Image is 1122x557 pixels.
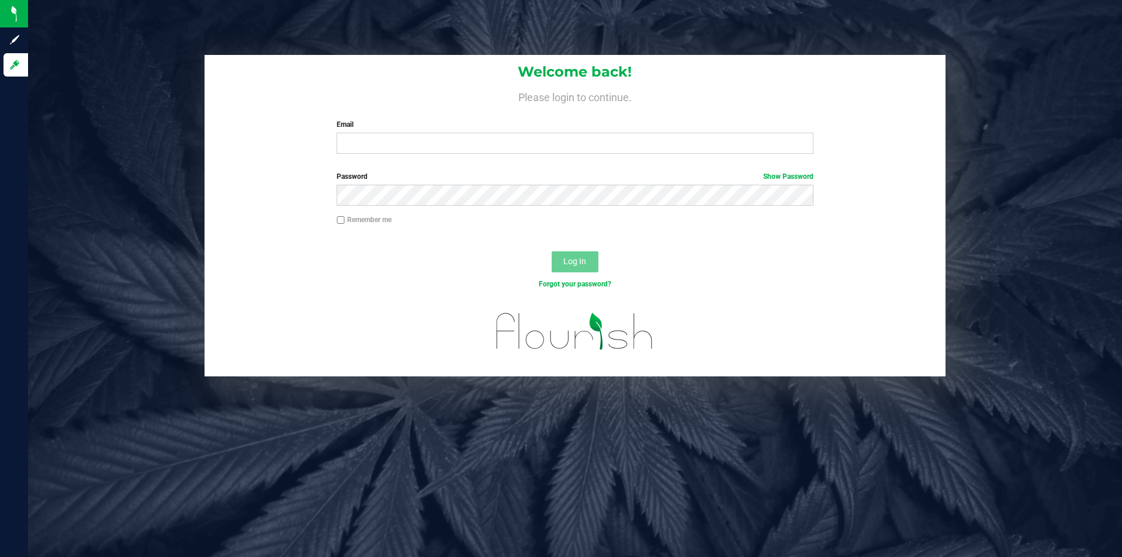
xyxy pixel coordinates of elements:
[563,257,586,266] span: Log In
[763,172,813,181] a: Show Password
[337,215,392,225] label: Remember me
[482,302,667,361] img: flourish_logo.svg
[205,89,946,103] h4: Please login to continue.
[337,172,368,181] span: Password
[539,280,611,288] a: Forgot your password?
[205,64,946,79] h1: Welcome back!
[9,59,20,71] inline-svg: Log in
[337,119,813,130] label: Email
[9,34,20,46] inline-svg: Sign up
[337,216,345,224] input: Remember me
[552,251,598,272] button: Log In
